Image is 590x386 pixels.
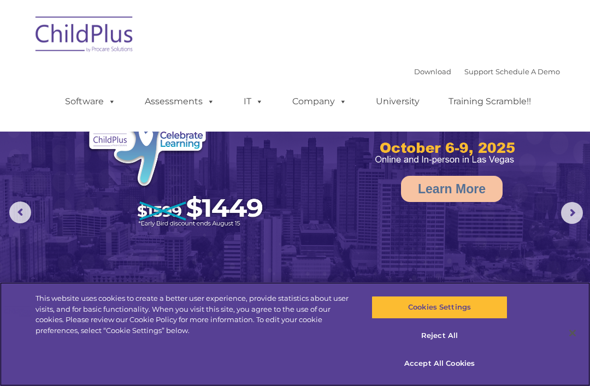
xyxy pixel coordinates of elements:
a: Download [414,67,451,76]
button: Accept All Cookies [371,352,507,375]
img: ChildPlus by Procare Solutions [30,9,139,63]
button: Close [560,321,585,345]
a: Assessments [134,91,226,112]
a: Learn More [401,176,503,202]
a: Company [281,91,358,112]
a: Support [464,67,493,76]
button: Cookies Settings [371,296,507,319]
a: University [365,91,430,112]
font: | [414,67,560,76]
a: Software [54,91,127,112]
a: Training Scramble!! [438,91,542,112]
a: IT [233,91,274,112]
div: This website uses cookies to create a better user experience, provide statistics about user visit... [36,293,354,336]
button: Reject All [371,324,507,347]
a: Schedule A Demo [495,67,560,76]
